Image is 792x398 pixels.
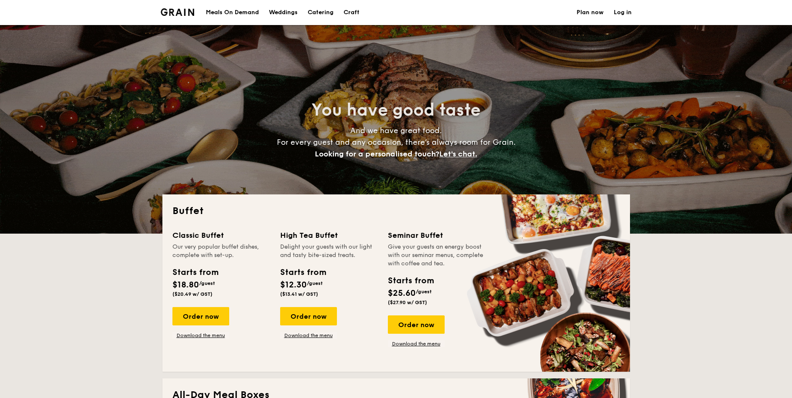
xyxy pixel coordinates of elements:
span: ($13.41 w/ GST) [280,291,318,297]
span: $25.60 [388,288,416,298]
div: Classic Buffet [172,229,270,241]
img: Grain [161,8,195,16]
span: /guest [416,289,432,295]
span: Looking for a personalised touch? [315,149,439,159]
span: You have good taste [311,100,481,120]
h2: Buffet [172,204,620,218]
div: Starts from [388,275,433,287]
span: Let's chat. [439,149,477,159]
span: ($27.90 w/ GST) [388,300,427,305]
div: High Tea Buffet [280,229,378,241]
a: Download the menu [280,332,337,339]
div: Starts from [280,266,326,279]
div: Order now [172,307,229,325]
a: Download the menu [172,332,229,339]
span: ($20.49 w/ GST) [172,291,213,297]
div: Seminar Buffet [388,229,486,241]
div: Order now [388,315,445,334]
div: Our very popular buffet dishes, complete with set-up. [172,243,270,259]
a: Logotype [161,8,195,16]
span: And we have great food. For every guest and any occasion, there’s always room for Grain. [277,126,516,159]
span: $18.80 [172,280,199,290]
span: /guest [307,280,323,286]
div: Give your guests an energy boost with our seminar menus, complete with coffee and tea. [388,243,486,268]
span: /guest [199,280,215,286]
div: Starts from [172,266,218,279]
div: Delight your guests with our light and tasty bite-sized treats. [280,243,378,259]
span: $12.30 [280,280,307,290]
a: Download the menu [388,340,445,347]
div: Order now [280,307,337,325]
